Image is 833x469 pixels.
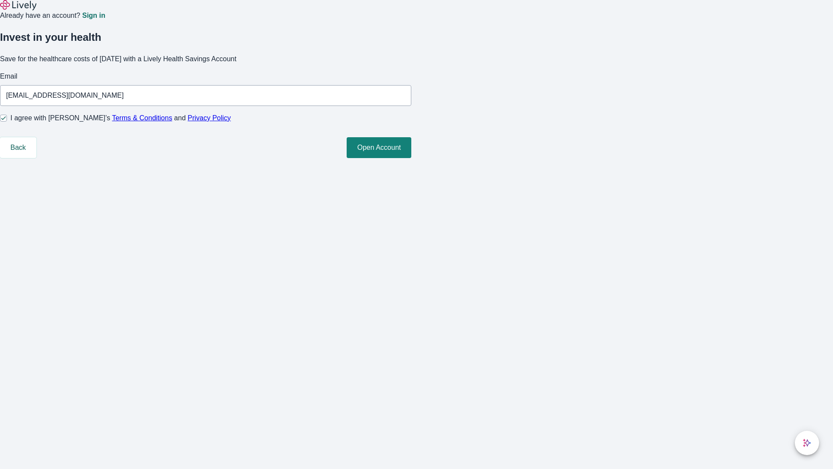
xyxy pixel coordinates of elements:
a: Terms & Conditions [112,114,172,122]
a: Privacy Policy [188,114,231,122]
a: Sign in [82,12,105,19]
button: chat [795,431,819,455]
button: Open Account [347,137,411,158]
span: I agree with [PERSON_NAME]’s and [10,113,231,123]
svg: Lively AI Assistant [803,439,811,447]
